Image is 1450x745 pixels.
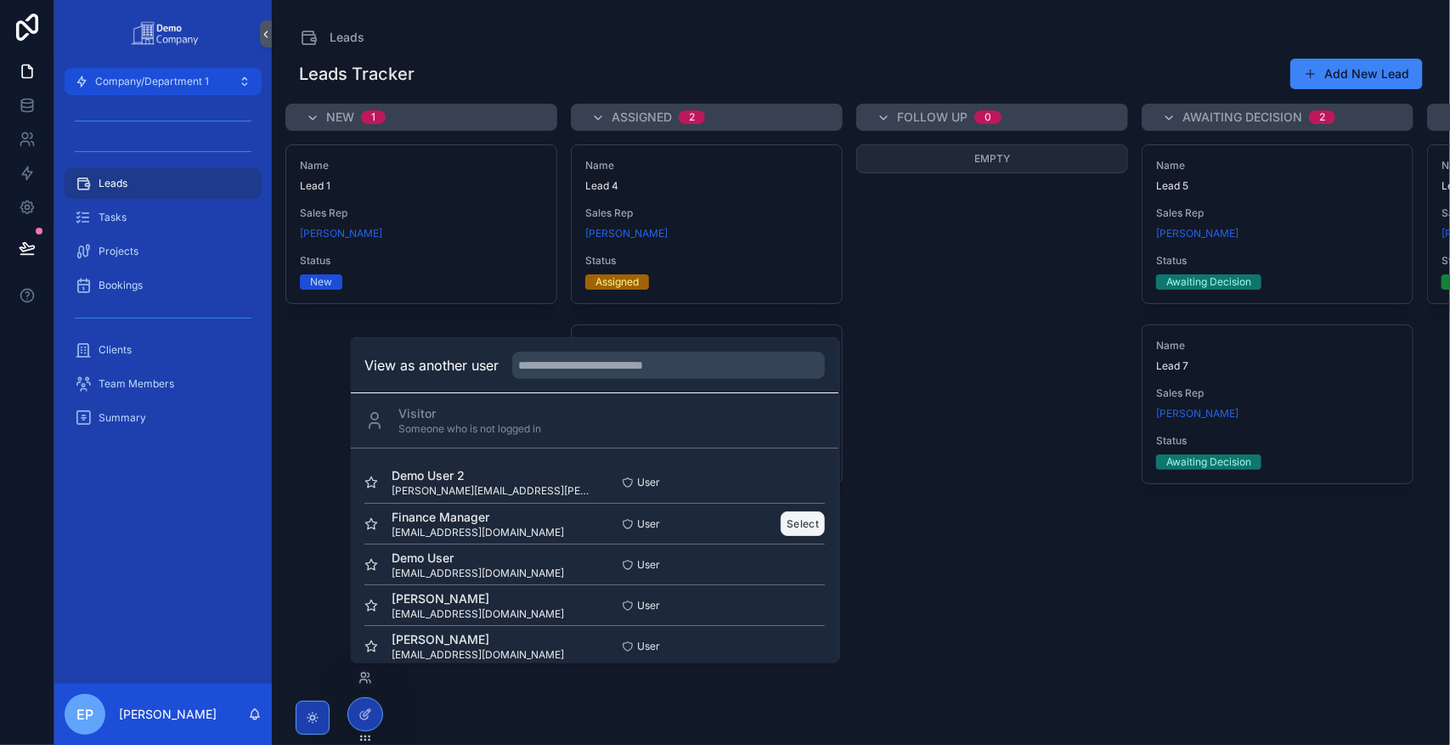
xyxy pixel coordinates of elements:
[99,411,146,425] span: Summary
[585,254,828,268] span: Status
[310,274,332,290] div: New
[392,467,595,484] span: Demo User 2
[1156,339,1399,353] span: Name
[638,476,661,489] span: User
[689,110,695,124] div: 2
[65,403,262,433] a: Summary
[781,511,826,536] button: Select
[326,109,354,126] span: New
[612,109,672,126] span: Assigned
[99,211,127,224] span: Tasks
[1156,434,1399,448] span: Status
[392,590,565,607] span: [PERSON_NAME]
[638,639,661,652] span: User
[399,422,542,436] span: Someone who is not logged in
[392,484,595,498] span: [PERSON_NAME][EMAIL_ADDRESS][PERSON_NAME][DOMAIN_NAME]
[300,227,382,240] a: [PERSON_NAME]
[99,377,174,391] span: Team Members
[585,179,828,193] span: Lead 4
[638,516,661,530] span: User
[99,279,143,292] span: Bookings
[392,549,565,566] span: Demo User
[300,254,543,268] span: Status
[585,206,828,220] span: Sales Rep
[299,62,415,86] h1: Leads Tracker
[99,245,138,258] span: Projects
[300,206,543,220] span: Sales Rep
[638,598,661,612] span: User
[1156,387,1399,400] span: Sales Rep
[371,110,375,124] div: 1
[299,27,364,48] a: Leads
[285,144,557,304] a: NameLead 1Sales Rep[PERSON_NAME]StatusNew
[1156,407,1238,420] a: [PERSON_NAME]
[585,159,828,172] span: Name
[65,168,262,199] a: Leads
[392,647,565,661] span: [EMAIL_ADDRESS][DOMAIN_NAME]
[99,343,132,357] span: Clients
[1142,325,1413,484] a: NameLead 7Sales Rep[PERSON_NAME]StatusAwaiting Decision
[65,270,262,301] a: Bookings
[897,109,968,126] span: Follow up
[65,335,262,365] a: Clients
[571,144,843,304] a: NameLead 4Sales Rep[PERSON_NAME]StatusAssigned
[300,159,543,172] span: Name
[54,95,272,455] div: scrollable content
[1166,274,1251,290] div: Awaiting Decision
[1156,227,1238,240] a: [PERSON_NAME]
[1290,59,1423,89] button: Add New Lead
[65,236,262,267] a: Projects
[1156,359,1399,373] span: Lead 7
[330,29,364,46] span: Leads
[65,68,262,95] button: Company/Department 1
[65,202,262,233] a: Tasks
[1166,454,1251,470] div: Awaiting Decision
[974,152,1010,165] span: Empty
[585,227,668,240] a: [PERSON_NAME]
[121,20,204,48] img: App logo
[392,508,565,525] span: Finance Manager
[119,706,217,723] p: [PERSON_NAME]
[300,179,543,193] span: Lead 1
[638,557,661,571] span: User
[1156,179,1399,193] span: Lead 5
[99,177,127,190] span: Leads
[985,110,991,124] div: 0
[95,75,209,88] span: Company/Department 1
[65,369,262,399] a: Team Members
[571,325,843,484] a: NameLead 3Sales Rep[PERSON_NAME]StatusAssigned
[1319,110,1325,124] div: 2
[595,274,639,290] div: Assigned
[392,525,565,539] span: [EMAIL_ADDRESS][DOMAIN_NAME]
[1156,254,1399,268] span: Status
[392,566,565,579] span: [EMAIL_ADDRESS][DOMAIN_NAME]
[1182,109,1302,126] span: Awaiting Decision
[1156,206,1399,220] span: Sales Rep
[1156,159,1399,172] span: Name
[392,607,565,620] span: [EMAIL_ADDRESS][DOMAIN_NAME]
[392,630,565,647] span: [PERSON_NAME]
[76,704,93,725] span: EP
[1142,144,1413,304] a: NameLead 5Sales Rep[PERSON_NAME]StatusAwaiting Decision
[365,355,499,375] h2: View as another user
[399,405,542,422] span: Visitor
